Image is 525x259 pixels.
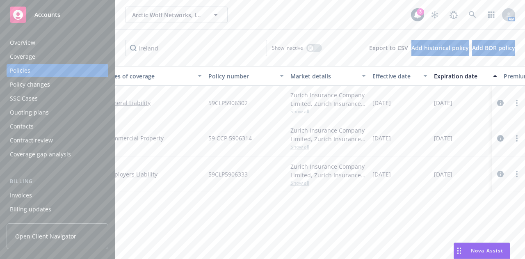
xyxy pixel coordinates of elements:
[372,134,391,142] span: [DATE]
[512,133,522,143] a: more
[290,72,357,80] div: Market details
[106,72,193,80] div: Lines of coverage
[369,44,408,52] span: Export to CSV
[434,99,452,107] span: [DATE]
[471,247,503,254] span: Nova Assist
[431,66,500,86] button: Expiration date
[7,189,108,202] a: Invoices
[290,143,366,150] span: Show all
[369,40,408,56] button: Export to CSV
[272,44,303,51] span: Show inactive
[10,203,51,216] div: Billing updates
[472,40,515,56] button: Add BOR policy
[427,7,443,23] a: Stop snowing
[208,134,252,142] span: 59 CCP 5906314
[10,92,38,105] div: SSC Cases
[10,106,49,119] div: Quoting plans
[10,78,50,91] div: Policy changes
[372,72,418,80] div: Effective date
[7,78,108,91] a: Policy changes
[10,64,30,77] div: Policies
[445,7,462,23] a: Report a Bug
[7,92,108,105] a: SSC Cases
[7,106,108,119] a: Quoting plans
[7,203,108,216] a: Billing updates
[106,170,202,179] a: Employers Liability
[106,134,202,142] a: Commercial Property
[10,50,35,63] div: Coverage
[287,66,369,86] button: Market details
[10,148,71,161] div: Coverage gap analysis
[411,40,469,56] button: Add historical policy
[290,179,366,186] span: Show all
[125,7,228,23] button: Arctic Wolf Networks, Inc.
[290,91,366,108] div: Zurich Insurance Company Limited, Zurich Insurance Group
[290,162,366,179] div: Zurich Insurance Company Limited, Zurich Insurance Group
[34,11,60,18] span: Accounts
[106,99,202,107] a: General Liability
[495,98,505,108] a: circleInformation
[434,170,452,179] span: [DATE]
[472,44,515,52] span: Add BOR policy
[434,72,488,80] div: Expiration date
[495,133,505,143] a: circleInformation
[7,36,108,49] a: Overview
[434,134,452,142] span: [DATE]
[7,64,108,77] a: Policies
[7,3,108,26] a: Accounts
[372,99,391,107] span: [DATE]
[7,177,108,186] div: Billing
[125,40,267,56] input: Filter by keyword...
[7,120,108,133] a: Contacts
[454,243,510,259] button: Nova Assist
[208,72,275,80] div: Policy number
[290,108,366,115] span: Show all
[10,189,32,202] div: Invoices
[369,66,431,86] button: Effective date
[512,169,522,179] a: more
[7,134,108,147] a: Contract review
[417,8,424,16] div: 3
[512,98,522,108] a: more
[205,66,287,86] button: Policy number
[15,232,76,241] span: Open Client Navigator
[10,134,53,147] div: Contract review
[372,170,391,179] span: [DATE]
[495,169,505,179] a: circleInformation
[208,99,248,107] span: 59CLP5906302
[10,120,34,133] div: Contacts
[103,66,205,86] button: Lines of coverage
[10,36,35,49] div: Overview
[132,11,203,19] span: Arctic Wolf Networks, Inc.
[7,50,108,63] a: Coverage
[411,44,469,52] span: Add historical policy
[483,7,500,23] a: Switch app
[454,243,464,259] div: Drag to move
[464,7,481,23] a: Search
[208,170,248,179] span: 59CLP5906333
[290,126,366,143] div: Zurich Insurance Company Limited, Zurich Insurance Group
[7,148,108,161] a: Coverage gap analysis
